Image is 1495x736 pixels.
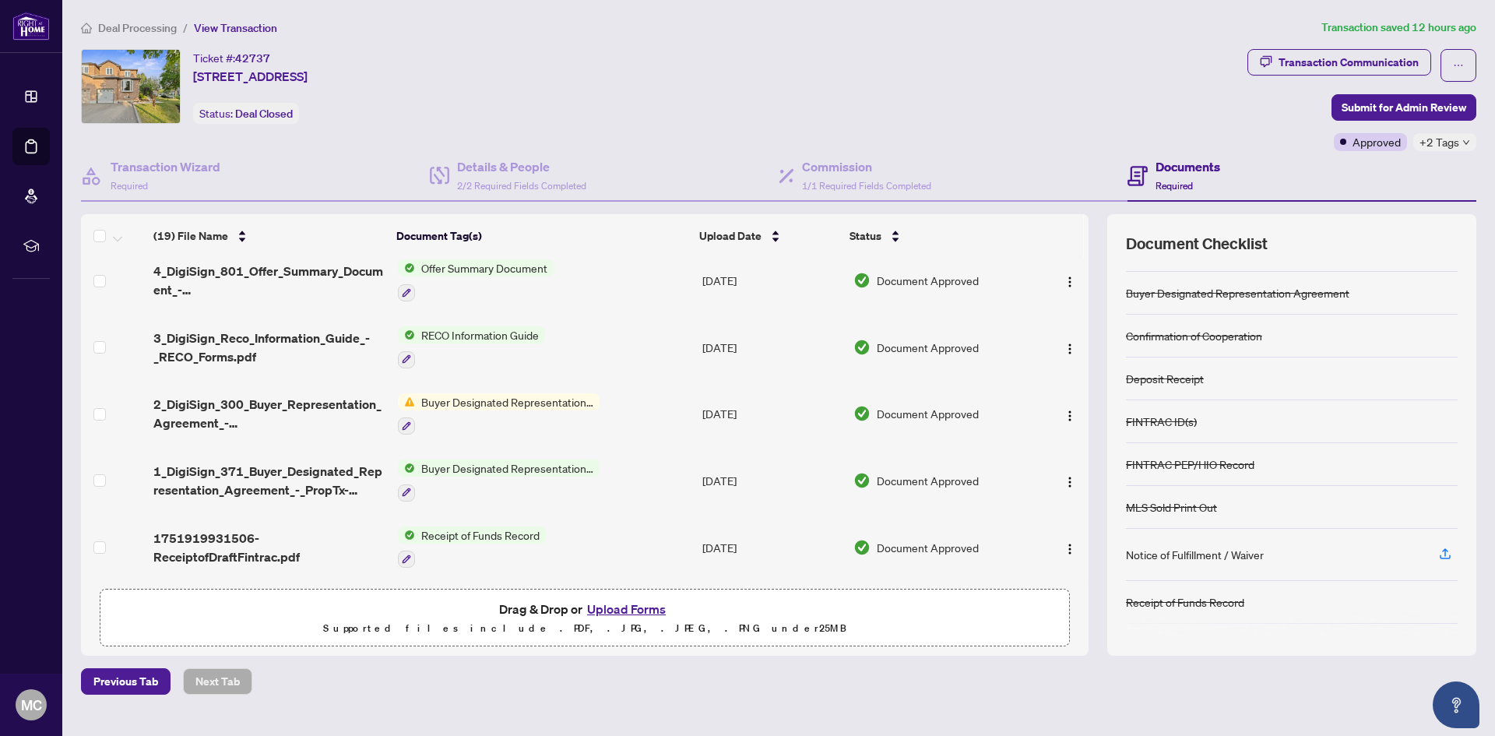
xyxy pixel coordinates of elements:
span: Buyer Designated Representation Agreement [415,393,600,410]
span: MC [21,694,42,716]
td: [DATE] [696,447,847,514]
span: ellipsis [1453,60,1464,71]
h4: Commission [802,157,931,176]
span: View Transaction [194,21,277,35]
td: [DATE] [696,514,847,581]
span: Deal Closed [235,107,293,121]
span: (19) File Name [153,227,228,245]
div: Confirmation of Cooperation [1126,327,1262,344]
span: +2 Tags [1419,133,1459,151]
button: Open asap [1433,681,1479,728]
div: Deposit Receipt [1126,370,1204,387]
span: 2/2 Required Fields Completed [457,180,586,192]
th: Upload Date [693,214,843,258]
span: 42737 [235,51,270,65]
span: Deal Processing [98,21,177,35]
td: [DATE] [696,314,847,381]
img: Logo [1064,543,1076,555]
span: Drag & Drop orUpload FormsSupported files include .PDF, .JPG, .JPEG, .PNG under25MB [100,590,1069,647]
img: Status Icon [398,259,415,276]
span: 2_DigiSign_300_Buyer_Representation_Agreement_-_Authority_for_Purchase_or_Lease_-_A_-_PropTx-[PER... [153,395,385,432]
img: Logo [1064,276,1076,288]
td: [DATE] [696,247,847,314]
th: (19) File Name [147,214,390,258]
h4: Documents [1156,157,1220,176]
img: Document Status [853,539,871,556]
span: Previous Tab [93,669,158,694]
img: Document Status [853,405,871,422]
span: Document Approved [877,472,979,489]
button: Transaction Communication [1247,49,1431,76]
span: 1751919931506-ReceiptofDraftFintrac.pdf [153,529,385,566]
img: Logo [1064,410,1076,422]
span: [STREET_ADDRESS] [193,67,308,86]
img: Logo [1064,343,1076,355]
span: 1_DigiSign_371_Buyer_Designated_Representation_Agreement_-_PropTx-[PERSON_NAME].pdf [153,462,385,499]
div: Transaction Communication [1279,50,1419,75]
span: Receipt of Funds Record [415,526,546,544]
div: Buyer Designated Representation Agreement [1126,284,1349,301]
span: Approved [1353,133,1401,150]
button: Submit for Admin Review [1331,94,1476,121]
div: Notice of Fulfillment / Waiver [1126,546,1264,563]
img: Status Icon [398,526,415,544]
span: 4_DigiSign_801_Offer_Summary_Document_-_For_use_w__Agrmt_of_Purchase___Sale_-_PropTx-[PERSON_NAME... [153,262,385,299]
span: Document Checklist [1126,233,1268,255]
div: FINTRAC ID(s) [1126,413,1197,430]
h4: Details & People [457,157,586,176]
span: Document Approved [877,339,979,356]
span: Buyer Designated Representation Agreement [415,460,600,477]
img: Status Icon [398,393,415,410]
button: Logo [1057,468,1082,493]
img: logo [12,12,50,40]
td: [DATE] [696,381,847,448]
button: Logo [1057,268,1082,293]
span: RECO Information Guide [415,326,545,343]
span: Upload Date [699,227,762,245]
img: Status Icon [398,460,415,477]
img: Document Status [853,472,871,489]
span: Drag & Drop or [499,599,670,619]
p: Supported files include .PDF, .JPG, .JPEG, .PNG under 25 MB [110,619,1060,638]
button: Status IconReceipt of Funds Record [398,526,546,569]
button: Logo [1057,401,1082,426]
div: FINTRAC PEP/HIO Record [1126,456,1254,473]
img: Status Icon [398,326,415,343]
button: Previous Tab [81,668,171,695]
span: down [1462,139,1470,146]
img: IMG-W12247929_1.jpg [82,50,180,123]
span: 3_DigiSign_Reco_Information_Guide_-_RECO_Forms.pdf [153,329,385,366]
div: MLS Sold Print Out [1126,498,1217,516]
button: Status IconRECO Information Guide [398,326,545,368]
button: Status IconBuyer Designated Representation Agreement [398,393,600,435]
li: / [183,19,188,37]
button: Status IconBuyer Designated Representation Agreement [398,460,600,502]
span: Document Approved [877,405,979,422]
span: Required [1156,180,1193,192]
article: Transaction saved 12 hours ago [1321,19,1476,37]
button: Next Tab [183,668,252,695]
span: Submit for Admin Review [1342,95,1466,120]
img: Document Status [853,272,871,289]
img: Document Status [853,339,871,356]
span: 1/1 Required Fields Completed [802,180,931,192]
span: Document Approved [877,539,979,556]
span: Required [111,180,148,192]
h4: Transaction Wizard [111,157,220,176]
div: Ticket #: [193,49,270,67]
th: Status [843,214,1031,258]
div: Receipt of Funds Record [1126,593,1244,611]
span: home [81,23,92,33]
span: Offer Summary Document [415,259,554,276]
button: Logo [1057,335,1082,360]
img: Logo [1064,476,1076,488]
button: Logo [1057,535,1082,560]
div: Status: [193,103,299,124]
button: Upload Forms [582,599,670,619]
th: Document Tag(s) [390,214,694,258]
span: Document Approved [877,272,979,289]
button: Status IconOffer Summary Document [398,259,554,301]
span: Status [850,227,881,245]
